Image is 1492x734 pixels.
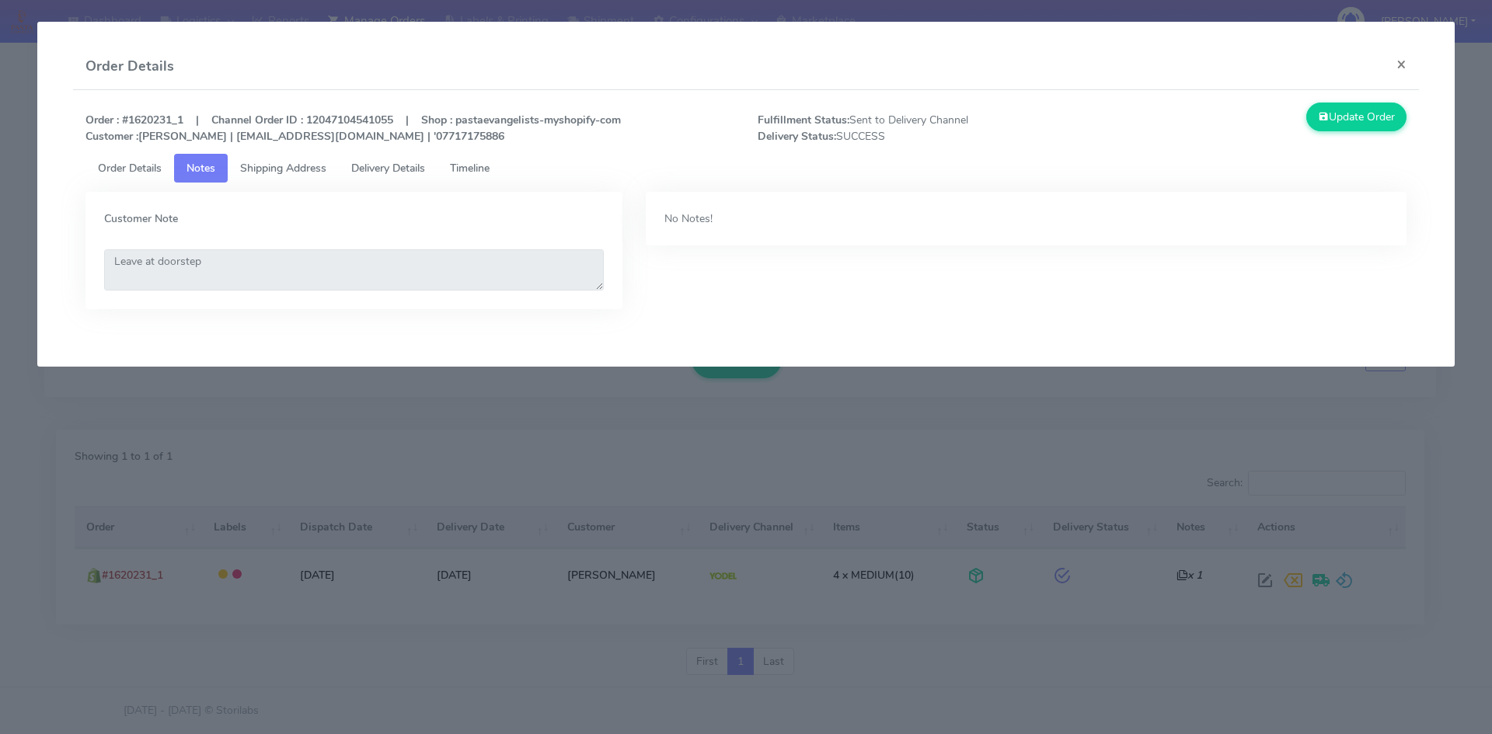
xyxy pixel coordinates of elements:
span: Shipping Address [240,161,326,176]
span: Timeline [450,161,490,176]
button: Update Order [1306,103,1407,131]
strong: Delivery Status: [758,129,836,144]
span: Notes [186,161,215,176]
ul: Tabs [85,154,1407,183]
span: Sent to Delivery Channel SUCCESS [746,112,1082,144]
strong: Fulfillment Status: [758,113,849,127]
span: Delivery Details [351,161,425,176]
button: Close [1384,43,1419,85]
div: No Notes! [664,210,1015,227]
span: Order Details [98,161,162,176]
strong: Customer : [85,129,138,144]
h4: Order Details [85,56,174,77]
strong: Order : #1620231_1 | Channel Order ID : 12047104541055 | Shop : pastaevangelists-myshopify-com [P... [85,113,621,144]
label: Customer Note [104,210,604,227]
